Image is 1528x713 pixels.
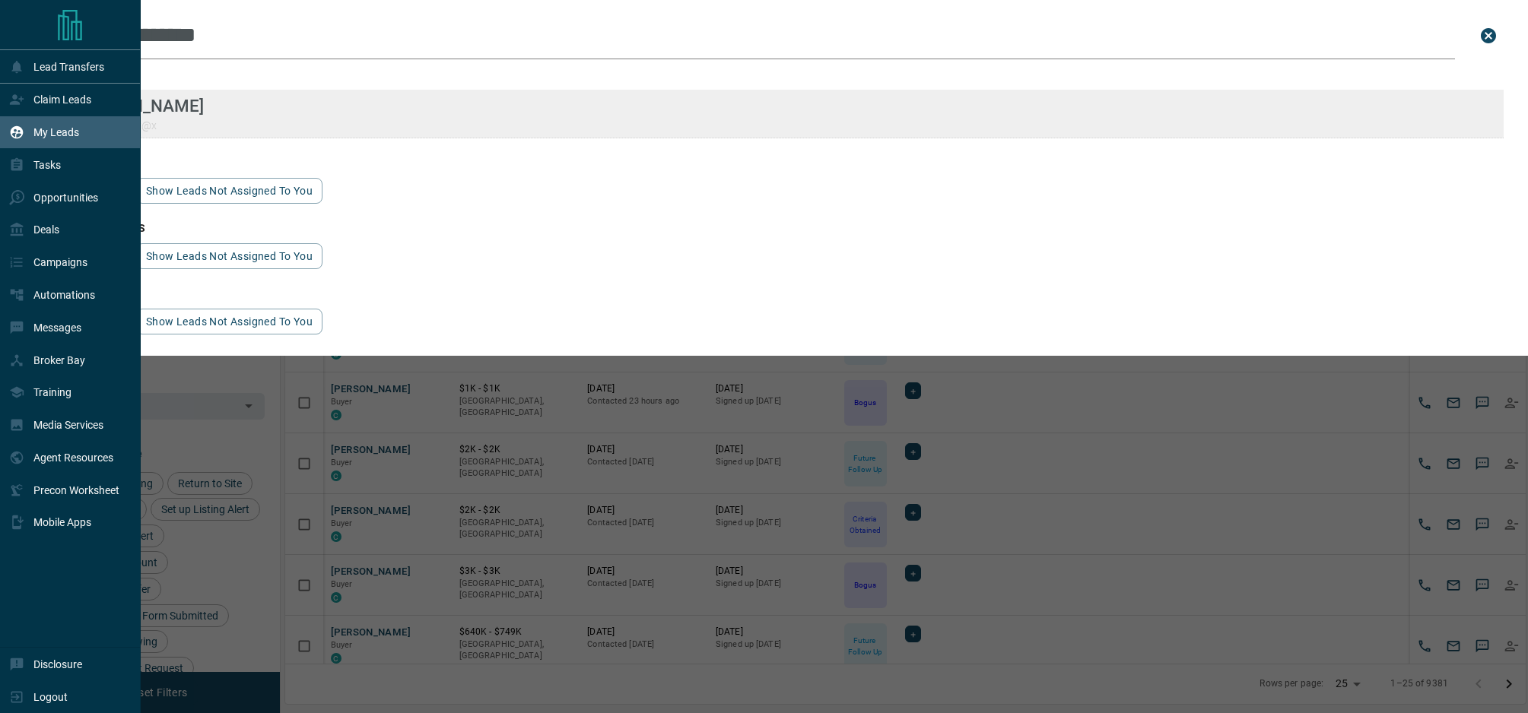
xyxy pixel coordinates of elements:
[58,68,1504,81] h3: name matches
[1473,21,1504,51] button: close search bar
[58,157,1504,169] h3: email matches
[58,287,1504,299] h3: id matches
[58,222,1504,234] h3: phone matches
[136,309,322,334] button: show leads not assigned to you
[136,243,322,269] button: show leads not assigned to you
[136,178,322,204] button: show leads not assigned to you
